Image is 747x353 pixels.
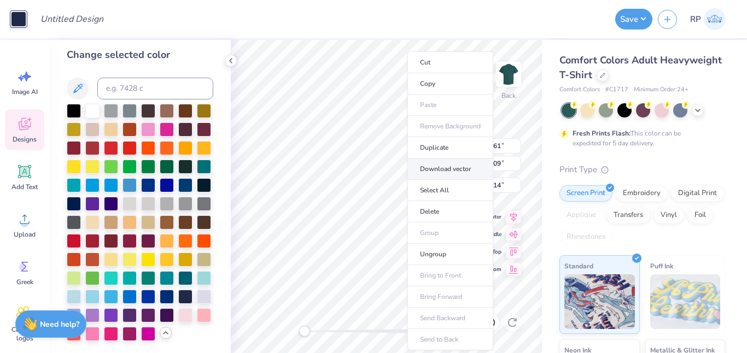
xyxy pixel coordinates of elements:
[650,260,673,272] span: Puff Ink
[559,229,612,245] div: Rhinestones
[616,185,668,202] div: Embroidery
[573,128,707,148] div: This color can be expedited for 5 day delivery.
[16,278,33,286] span: Greek
[67,48,213,62] div: Change selected color
[299,326,310,337] div: Accessibility label
[606,207,650,223] div: Transfers
[14,230,36,239] span: Upload
[407,180,493,201] li: Select All
[564,260,593,272] span: Standard
[407,201,493,222] li: Delete
[559,85,600,95] span: Comfort Colors
[650,274,721,329] img: Puff Ink
[407,51,493,73] li: Cut
[97,78,213,99] input: e.g. 7428 c
[407,137,493,158] li: Duplicate
[685,8,731,30] a: RP
[690,13,701,26] span: RP
[40,319,79,330] strong: Need help?
[564,274,635,329] img: Standard
[559,163,725,176] div: Print Type
[407,158,493,180] li: Download vector
[501,91,516,101] div: Back
[12,87,38,96] span: Image AI
[7,325,43,343] span: Clipart & logos
[13,135,37,144] span: Designs
[498,63,520,85] img: Back
[559,54,722,81] span: Comfort Colors Adult Heavyweight T-Shirt
[615,9,652,30] button: Save
[11,183,38,191] span: Add Text
[605,85,628,95] span: # C1717
[704,8,726,30] img: Rya Petinas-siasat
[653,207,684,223] div: Vinyl
[687,207,713,223] div: Foil
[407,244,493,265] li: Ungroup
[559,185,612,202] div: Screen Print
[573,129,631,138] strong: Fresh Prints Flash:
[32,8,112,30] input: Untitled Design
[671,185,724,202] div: Digital Print
[407,73,493,95] li: Copy
[559,207,603,223] div: Applique
[634,85,688,95] span: Minimum Order: 24 +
